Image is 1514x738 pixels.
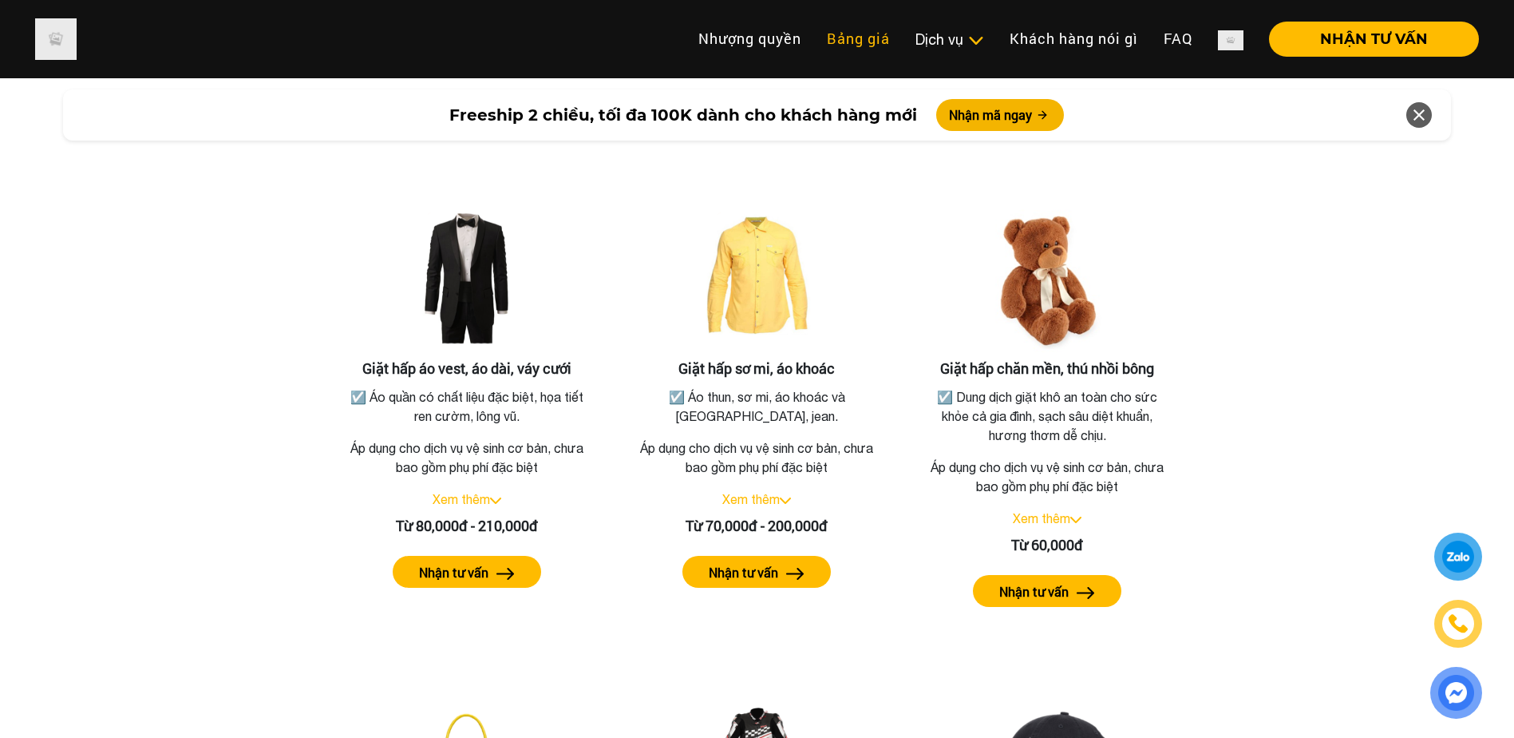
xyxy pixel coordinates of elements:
[973,575,1121,607] button: Nhận tư vấn
[1256,32,1479,46] a: NHẬN TƯ VẤN
[631,515,884,537] div: Từ 70,000đ - 200,000đ
[682,556,831,588] button: Nhận tư vấn
[677,200,836,360] img: Giặt hấp sơ mi, áo khoác
[915,29,984,50] div: Dịch vụ
[1437,602,1480,646] a: phone-icon
[340,556,594,588] a: Nhận tư vấn arrow
[449,103,917,127] span: Freeship 2 chiều, tối đa 100K dành cho khách hàng mới
[786,568,804,580] img: arrow
[340,360,594,378] h3: Giặt hấp áo vest, áo dài, váy cưới
[1446,613,1469,636] img: phone-icon
[920,575,1174,607] a: Nhận tư vấn arrow
[1269,22,1479,57] button: NHẬN TƯ VẤN
[780,498,791,504] img: arrow_down.svg
[967,33,984,49] img: subToggleIcon
[343,387,591,426] p: ☑️ Áo quần có chất liệu đặc biệt, họa tiết ren cườm, lông vũ.
[393,556,541,588] button: Nhận tư vấn
[1013,511,1070,526] a: Xem thêm
[433,492,490,506] a: Xem thêm
[722,492,780,506] a: Xem thêm
[340,515,594,537] div: Từ 80,000đ - 210,000đ
[923,387,1171,445] p: ☑️ Dung dịch giặt khô an toàn cho sức khỏe cả gia đình, sạch sâu diệt khuẩn, hương thơm dễ chịu.
[999,582,1069,601] label: Nhận tư vấn
[920,360,1174,378] h3: Giặt hấp chăn mền, thú nhồi bông
[496,568,515,580] img: arrow
[490,498,501,504] img: arrow_down.svg
[387,200,547,360] img: Giặt hấp áo vest, áo dài, váy cưới
[419,563,488,582] label: Nhận tư vấn
[340,438,594,477] p: Áp dụng cho dịch vụ vệ sinh cơ bản, chưa bao gồm phụ phí đặc biệt
[709,563,778,582] label: Nhận tư vấn
[1077,587,1095,599] img: arrow
[631,556,884,588] a: Nhận tư vấn arrow
[631,360,884,378] h3: Giặt hấp sơ mi, áo khoác
[920,534,1174,556] div: Từ 60,000đ
[631,438,884,477] p: Áp dụng cho dịch vụ vệ sinh cơ bản, chưa bao gồm phụ phí đặc biệt
[1070,517,1081,523] img: arrow_down.svg
[1151,22,1205,56] a: FAQ
[997,22,1151,56] a: Khách hàng nói gì
[936,99,1064,131] button: Nhận mã ngay
[686,22,814,56] a: Nhượng quyền
[967,200,1127,360] img: Giặt hấp chăn mền, thú nhồi bông
[634,387,881,426] p: ☑️ Áo thun, sơ mi, áo khoác và [GEOGRAPHIC_DATA], jean.
[920,458,1174,496] p: Áp dụng cho dịch vụ vệ sinh cơ bản, chưa bao gồm phụ phí đặc biệt
[814,22,903,56] a: Bảng giá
